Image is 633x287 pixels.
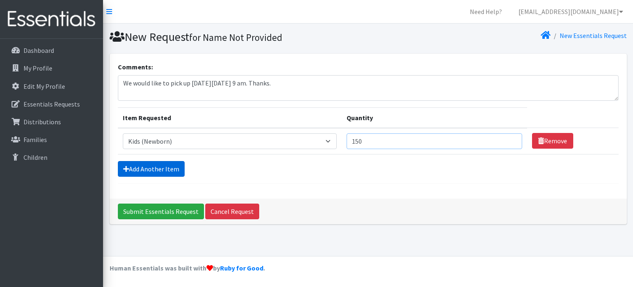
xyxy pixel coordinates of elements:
[23,118,61,126] p: Distributions
[3,114,100,130] a: Distributions
[220,264,263,272] a: Ruby for Good
[23,64,52,72] p: My Profile
[463,3,509,20] a: Need Help?
[3,96,100,112] a: Essentials Requests
[3,131,100,148] a: Families
[23,82,65,90] p: Edit My Profile
[342,107,527,128] th: Quantity
[532,133,573,149] a: Remove
[23,153,47,161] p: Children
[110,264,265,272] strong: Human Essentials was built with by .
[23,46,54,55] p: Dashboard
[3,60,100,76] a: My Profile
[110,30,365,44] h1: New Request
[118,204,204,219] input: Submit Essentials Request
[512,3,630,20] a: [EMAIL_ADDRESS][DOMAIN_NAME]
[560,31,627,40] a: New Essentials Request
[118,107,342,128] th: Item Requested
[3,42,100,59] a: Dashboard
[205,204,259,219] a: Cancel Request
[3,149,100,166] a: Children
[118,62,153,72] label: Comments:
[3,78,100,95] a: Edit My Profile
[189,31,282,43] small: for Name Not Provided
[3,5,100,33] img: HumanEssentials
[23,100,80,108] p: Essentials Requests
[118,161,185,177] a: Add Another Item
[23,135,47,144] p: Families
